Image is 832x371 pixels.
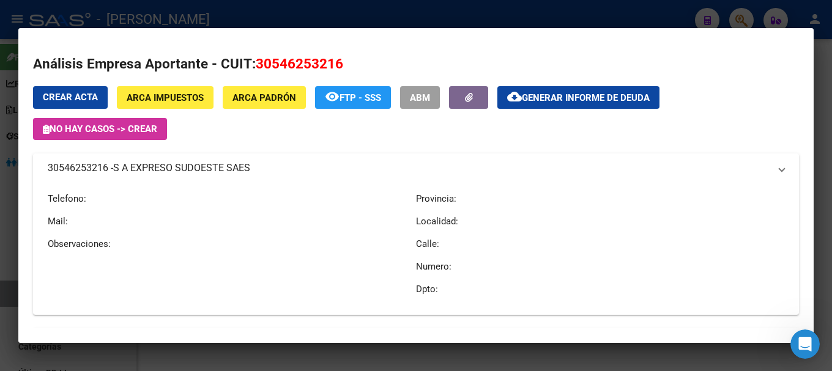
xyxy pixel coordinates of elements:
span: Crear Acta [43,92,98,103]
mat-expansion-panel-header: 30546253216 -S A EXPRESO SUDOESTE SAES [33,153,799,183]
span: No hay casos -> Crear [43,123,157,134]
iframe: Intercom live chat [790,329,820,359]
p: Provincia: [416,192,784,205]
span: 30546253216 [256,56,343,72]
button: ARCA Impuestos [117,86,214,109]
p: Mail: [48,215,416,228]
span: Generar informe de deuda [522,92,650,103]
button: Generar informe de deuda [497,86,659,109]
div: 30546253216 -S A EXPRESO SUDOESTE SAES [33,183,799,315]
p: Telefono: [48,192,416,205]
button: No hay casos -> Crear [33,118,167,140]
button: ARCA Padrón [223,86,306,109]
button: ABM [400,86,440,109]
p: Localidad: [416,215,784,228]
p: Observaciones: [48,237,416,251]
mat-panel-title: 30546253216 - [48,161,770,175]
button: FTP - SSS [315,86,391,109]
p: Numero: [416,260,784,273]
span: ARCA Padrón [232,92,296,103]
p: Dpto: [416,282,784,296]
span: FTP - SSS [340,92,381,103]
mat-icon: cloud_download [507,89,522,104]
span: ABM [410,92,430,103]
p: Calle: [416,237,784,251]
h2: Análisis Empresa Aportante - CUIT: [33,54,799,75]
span: ARCA Impuestos [127,92,204,103]
mat-icon: remove_red_eye [325,89,340,104]
button: Crear Acta [33,86,108,109]
span: S A EXPRESO SUDOESTE SAES [113,161,250,175]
